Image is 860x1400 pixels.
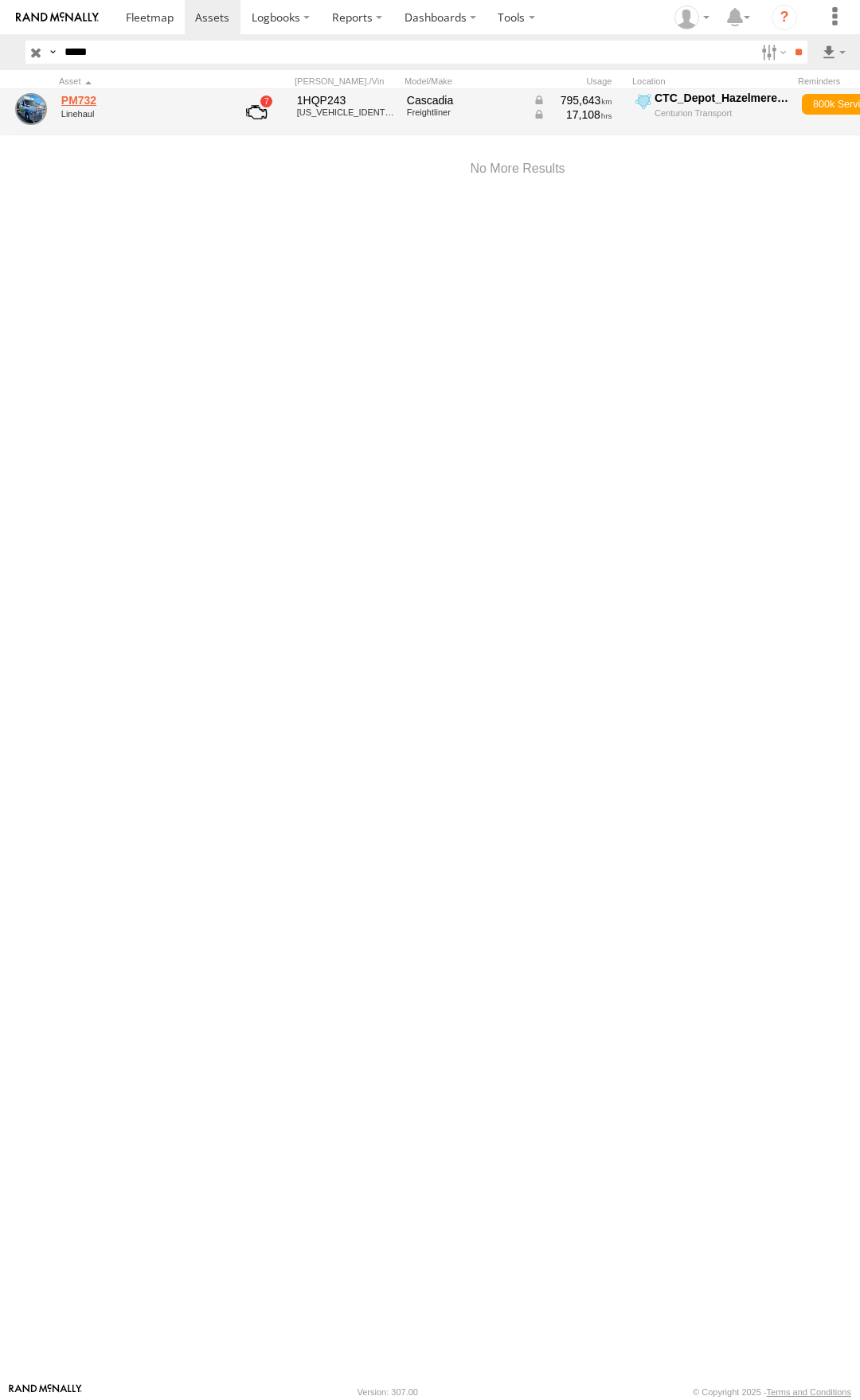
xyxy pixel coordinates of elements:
div: Centurion Transport [655,107,789,119]
div: Data from Vehicle CANbus [533,107,612,122]
div: Cascadia [407,93,522,107]
div: Freightliner [407,107,522,117]
div: © Copyright 2025 - [693,1387,851,1397]
label: Search Filter Options [755,41,789,64]
label: Search Query [46,41,59,64]
a: View Asset Details [15,93,47,125]
div: undefined [61,109,216,119]
a: Visit our Website [9,1384,82,1400]
div: 1FVJHYD19NLNB4448 [297,107,396,117]
div: Nathan Hislop [669,6,715,29]
label: Click to View Current Location [632,91,792,134]
div: Model/Make [405,76,524,87]
div: Location [632,76,792,87]
div: 1HQP243 [297,93,396,107]
i: ? [772,5,797,30]
a: PM732 [61,93,216,107]
label: Export results as... [820,41,847,64]
a: View Asset with Fault/s [227,93,286,131]
div: Data from Vehicle CANbus [533,93,612,107]
img: rand-logo.svg [16,12,99,23]
div: Version: 307.00 [358,1387,418,1397]
div: CTC_Depot_Hazelmere-Depot-1 [655,91,789,105]
div: Click to Sort [59,76,218,87]
div: [PERSON_NAME]./Vin [295,76,398,87]
div: Usage [530,76,626,87]
a: Terms and Conditions [767,1387,851,1397]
